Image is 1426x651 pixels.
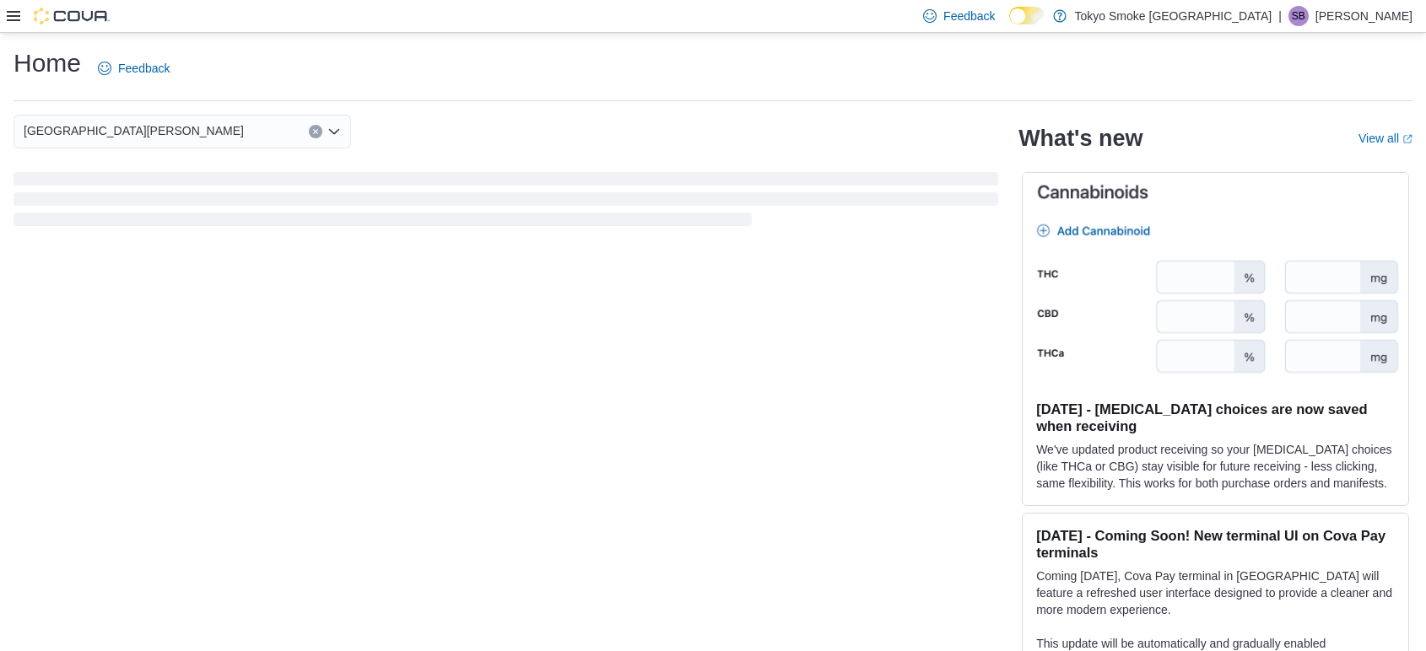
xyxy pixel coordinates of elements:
a: View allExternal link [1358,132,1412,145]
h2: What's new [1018,125,1142,152]
img: Cova [34,8,110,24]
button: Clear input [309,125,322,138]
p: [PERSON_NAME] [1315,6,1412,26]
p: Coming [DATE], Cova Pay terminal in [GEOGRAPHIC_DATA] will feature a refreshed user interface des... [1036,568,1395,618]
h3: [DATE] - Coming Soon! New terminal UI on Cova Pay terminals [1036,527,1395,561]
a: Feedback [91,51,176,85]
span: Feedback [943,8,995,24]
span: SB [1292,6,1305,26]
svg: External link [1402,134,1412,144]
span: [GEOGRAPHIC_DATA][PERSON_NAME] [24,121,244,141]
button: Open list of options [327,125,341,138]
p: | [1278,6,1282,26]
span: Loading [14,175,998,229]
p: We've updated product receiving so your [MEDICAL_DATA] choices (like THCa or CBG) stay visible fo... [1036,441,1395,492]
h3: [DATE] - [MEDICAL_DATA] choices are now saved when receiving [1036,401,1395,434]
span: Dark Mode [1009,24,1010,25]
span: Feedback [118,60,170,77]
div: Snehal Biswas [1288,6,1309,26]
p: Tokyo Smoke [GEOGRAPHIC_DATA] [1075,6,1272,26]
input: Dark Mode [1009,7,1045,24]
h1: Home [14,46,81,80]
